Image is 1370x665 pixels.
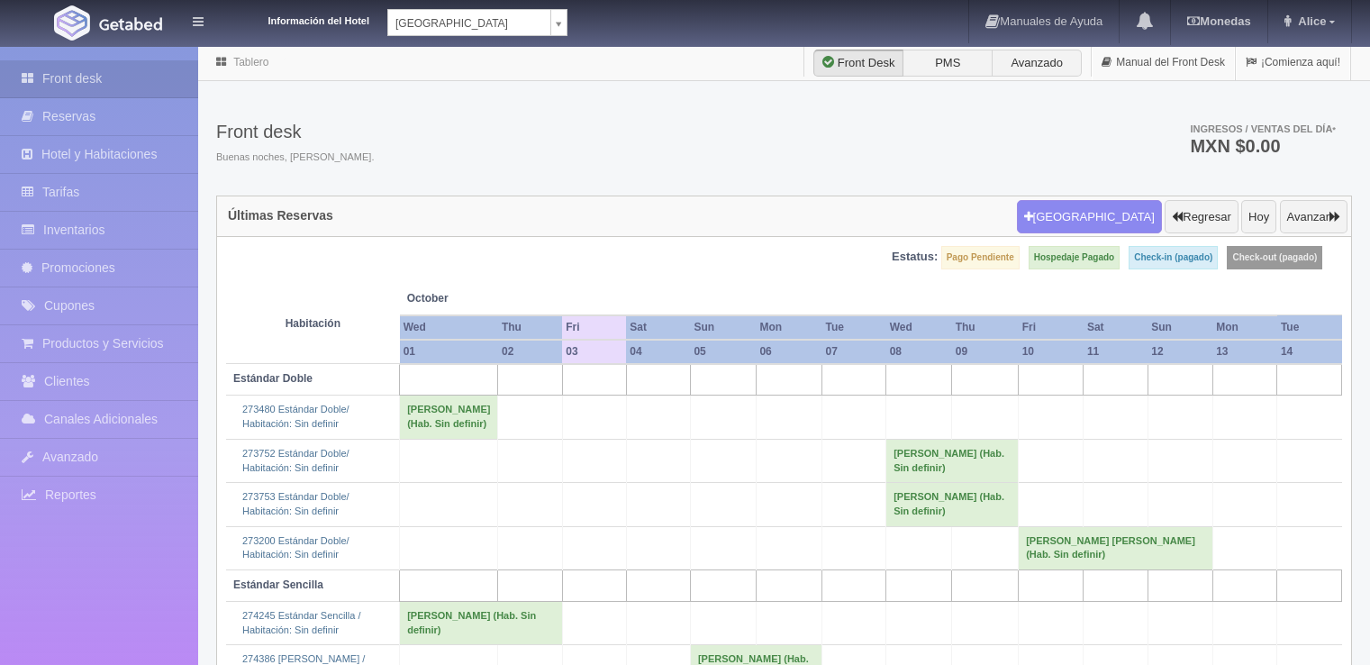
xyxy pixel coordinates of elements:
h3: Front desk [216,122,374,141]
span: Ingresos / Ventas del día [1190,123,1336,134]
label: Hospedaje Pagado [1029,246,1120,269]
th: 04 [626,340,690,364]
a: Tablero [233,56,268,68]
span: Buenas noches, [PERSON_NAME]. [216,150,374,165]
th: Wed [400,315,498,340]
a: [GEOGRAPHIC_DATA] [387,9,567,36]
button: Regresar [1165,200,1238,234]
span: [GEOGRAPHIC_DATA] [395,10,543,37]
th: Thu [952,315,1019,340]
td: [PERSON_NAME] (Hab. Sin definir) [886,439,1019,482]
a: 273753 Estándar Doble/Habitación: Sin definir [242,491,349,516]
button: Avanzar [1280,200,1347,234]
th: Sun [690,315,756,340]
td: [PERSON_NAME] (Hab. Sin definir) [886,483,1019,526]
th: 01 [400,340,498,364]
th: 02 [498,340,562,364]
label: Estatus: [892,249,938,266]
label: Front Desk [813,50,903,77]
th: 06 [756,340,821,364]
th: 05 [690,340,756,364]
th: Tue [1277,315,1342,340]
th: Tue [821,315,885,340]
strong: Habitación [286,317,340,330]
th: 03 [562,340,626,364]
span: Alice [1293,14,1326,28]
th: Wed [886,315,952,340]
td: [PERSON_NAME] (Hab. Sin definir) [400,396,498,439]
th: 13 [1212,340,1277,364]
h4: Últimas Reservas [228,209,333,223]
label: Avanzado [992,50,1082,77]
a: ¡Comienza aquí! [1236,45,1350,80]
th: 11 [1084,340,1148,364]
b: Estándar Sencilla [233,578,323,591]
span: October [407,291,556,306]
label: Pago Pendiente [941,246,1020,269]
a: 273752 Estándar Doble/Habitación: Sin definir [242,448,349,473]
th: Thu [498,315,562,340]
th: Mon [756,315,821,340]
th: 10 [1019,340,1084,364]
th: 09 [952,340,1019,364]
th: 12 [1148,340,1212,364]
th: 08 [886,340,952,364]
button: [GEOGRAPHIC_DATA] [1017,200,1162,234]
a: 273200 Estándar Doble/Habitación: Sin definir [242,535,349,560]
td: [PERSON_NAME] (Hab. Sin definir) [400,602,563,645]
b: Monedas [1187,14,1250,28]
dt: Información del Hotel [225,9,369,29]
a: 274245 Estándar Sencilla /Habitación: Sin definir [242,610,360,635]
th: Mon [1212,315,1277,340]
img: Getabed [54,5,90,41]
a: Manual del Front Desk [1092,45,1235,80]
td: [PERSON_NAME] [PERSON_NAME] (Hab. Sin definir) [1019,526,1212,569]
th: Sat [1084,315,1148,340]
label: Check-out (pagado) [1227,246,1322,269]
img: Getabed [99,17,162,31]
th: Fri [562,315,626,340]
th: 14 [1277,340,1342,364]
th: Sun [1148,315,1212,340]
button: Hoy [1241,200,1276,234]
th: Fri [1019,315,1084,340]
label: Check-in (pagado) [1129,246,1218,269]
th: Sat [626,315,690,340]
h3: MXN $0.00 [1190,137,1336,155]
b: Estándar Doble [233,372,313,385]
th: 07 [821,340,885,364]
label: PMS [903,50,993,77]
a: 273480 Estándar Doble/Habitación: Sin definir [242,404,349,429]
